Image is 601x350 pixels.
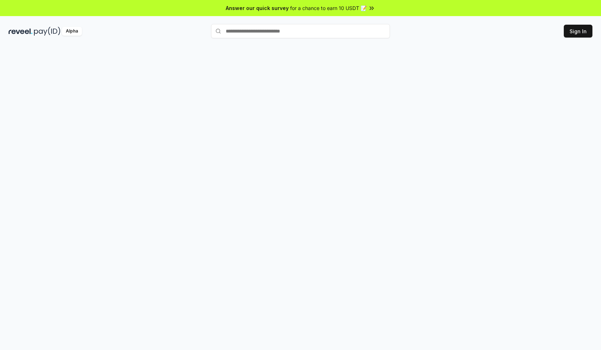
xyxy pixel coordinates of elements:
[564,25,592,38] button: Sign In
[226,4,289,12] span: Answer our quick survey
[9,27,33,36] img: reveel_dark
[34,27,60,36] img: pay_id
[62,27,82,36] div: Alpha
[290,4,367,12] span: for a chance to earn 10 USDT 📝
